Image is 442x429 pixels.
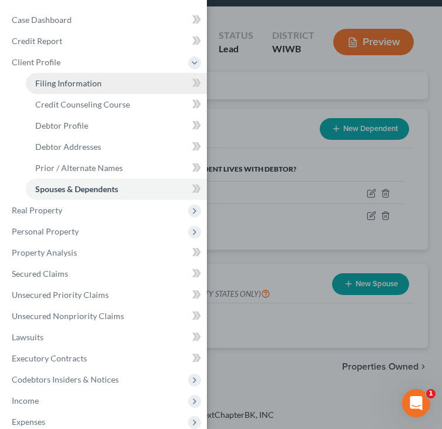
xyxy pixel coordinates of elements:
span: Executory Contracts [12,353,87,363]
a: Debtor Profile [26,115,207,136]
a: Case Dashboard [2,9,207,31]
a: Debtor Addresses [26,136,207,157]
a: Secured Claims [2,263,207,284]
span: Credit Report [12,36,62,46]
a: Property Analysis [2,242,207,263]
span: Personal Property [12,226,79,236]
a: Unsecured Priority Claims [2,284,207,306]
a: Lawsuits [2,327,207,348]
span: Secured Claims [12,269,68,279]
span: Filing Information [35,78,102,88]
span: Expenses [12,417,45,427]
span: Lawsuits [12,332,43,342]
iframe: Intercom live chat [402,389,430,417]
a: Credit Report [2,31,207,52]
span: Income [12,396,39,405]
span: Case Dashboard [12,15,72,25]
span: Credit Counseling Course [35,99,130,109]
a: Executory Contracts [2,348,207,369]
span: Debtor Profile [35,120,88,130]
span: Real Property [12,205,62,215]
a: Credit Counseling Course [26,94,207,115]
span: 1 [426,389,436,398]
span: Spouses & Dependents [35,184,118,194]
span: Unsecured Priority Claims [12,290,109,300]
span: Client Profile [12,57,61,67]
span: Codebtors Insiders & Notices [12,374,119,384]
a: Unsecured Nonpriority Claims [2,306,207,327]
a: Filing Information [26,73,207,94]
a: Spouses & Dependents [26,179,207,200]
span: Property Analysis [12,247,77,257]
a: Prior / Alternate Names [26,157,207,179]
span: Unsecured Nonpriority Claims [12,311,124,321]
span: Prior / Alternate Names [35,163,123,173]
span: Debtor Addresses [35,142,101,152]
